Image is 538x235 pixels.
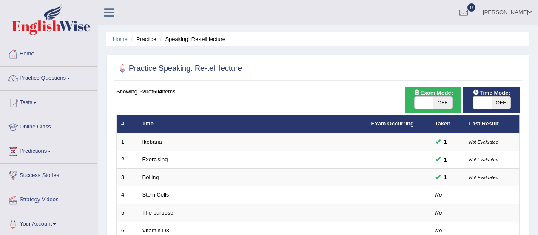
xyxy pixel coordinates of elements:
[117,151,138,169] td: 2
[433,97,452,109] span: OFF
[469,175,498,180] small: Not Evaluated
[137,88,148,95] b: 1-20
[469,227,515,235] div: –
[435,191,442,198] em: No
[0,164,97,185] a: Success Stories
[430,115,464,133] th: Taken
[113,36,128,42] a: Home
[492,97,510,109] span: OFF
[464,115,520,133] th: Last Result
[410,88,456,97] span: Exam Mode:
[470,88,514,97] span: Time Mode:
[441,137,450,146] span: You can still take this question
[0,42,97,64] a: Home
[117,204,138,222] td: 5
[116,87,520,96] div: Showing of items.
[0,188,97,209] a: Strategy Videos
[435,227,442,234] em: No
[142,156,168,162] a: Exercising
[117,115,138,133] th: #
[142,209,174,216] a: The purpose
[371,120,414,127] a: Exam Occurring
[469,157,498,162] small: Not Evaluated
[153,88,162,95] b: 504
[469,209,515,217] div: –
[0,115,97,136] a: Online Class
[441,173,450,182] span: You can still take this question
[469,139,498,145] small: Not Evaluated
[142,139,162,145] a: Ikebana
[142,227,169,234] a: Vitamin D3
[117,186,138,204] td: 4
[435,209,442,216] em: No
[441,155,450,164] span: You can still take this question
[469,191,515,199] div: –
[0,91,97,112] a: Tests
[142,191,169,198] a: Stem Cells
[138,115,367,133] th: Title
[117,133,138,151] td: 1
[116,62,242,75] h2: Practice Speaking: Re-tell lecture
[405,87,461,113] div: Show exams occurring in exams
[117,168,138,186] td: 3
[0,212,97,234] a: Your Account
[129,35,156,43] li: Practice
[467,3,476,12] span: 0
[142,174,159,180] a: Boiling
[158,35,225,43] li: Speaking: Re-tell lecture
[0,139,97,161] a: Predictions
[0,67,97,88] a: Practice Questions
